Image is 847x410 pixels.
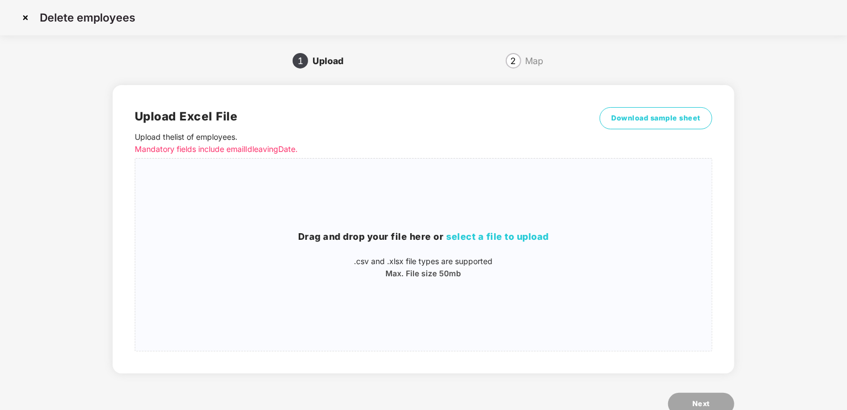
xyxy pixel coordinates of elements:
[446,231,549,242] span: select a file to upload
[135,143,568,155] p: Mandatory fields include emailId leavingDate.
[313,52,352,70] div: Upload
[135,230,712,244] h3: Drag and drop your file here or
[40,11,135,24] p: Delete employees
[600,107,712,129] button: Download sample sheet
[611,113,701,124] span: Download sample sheet
[135,159,712,351] span: Drag and drop your file here orselect a file to upload.csv and .xlsx file types are supportedMax....
[135,267,712,280] p: Max. File size 50mb
[135,131,568,155] p: Upload the list of employees .
[526,52,544,70] div: Map
[298,56,303,65] span: 1
[511,56,516,65] span: 2
[17,9,34,27] img: svg+xml;base64,PHN2ZyBpZD0iQ3Jvc3MtMzJ4MzIiIHhtbG5zPSJodHRwOi8vd3d3LnczLm9yZy8yMDAwL3N2ZyIgd2lkdG...
[135,255,712,267] p: .csv and .xlsx file types are supported
[135,107,568,125] h2: Upload Excel File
